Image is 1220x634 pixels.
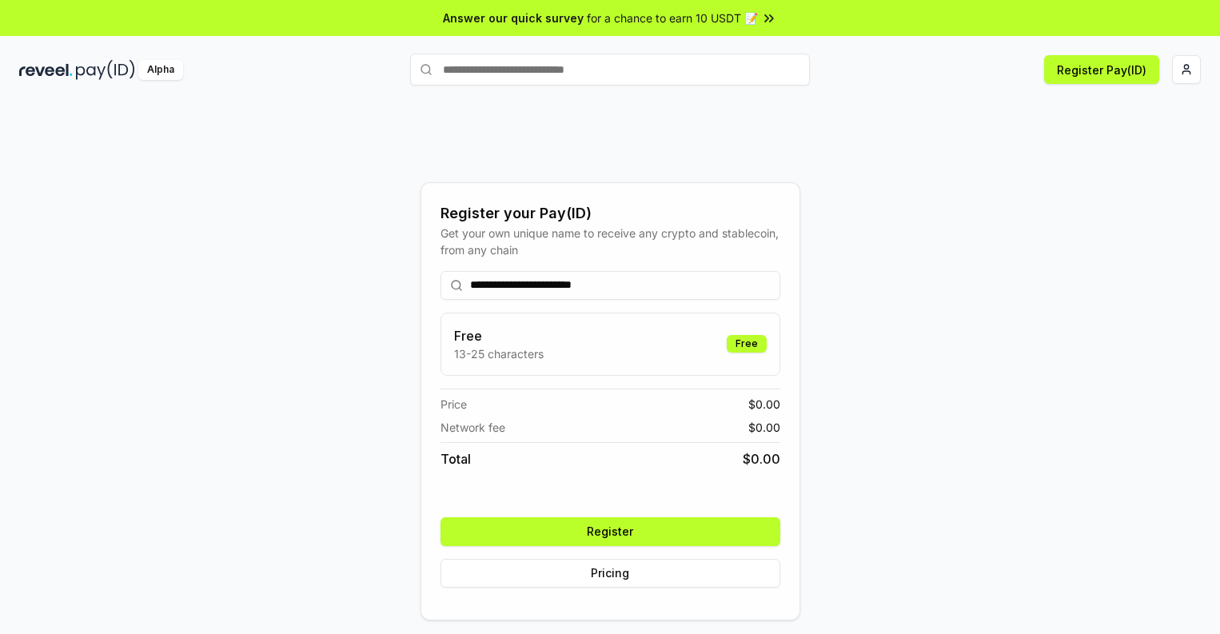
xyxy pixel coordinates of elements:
[587,10,758,26] span: for a chance to earn 10 USDT 📝
[76,60,135,80] img: pay_id
[441,419,505,436] span: Network fee
[454,326,544,345] h3: Free
[19,60,73,80] img: reveel_dark
[138,60,183,80] div: Alpha
[748,396,780,413] span: $ 0.00
[748,419,780,436] span: $ 0.00
[441,225,780,258] div: Get your own unique name to receive any crypto and stablecoin, from any chain
[727,335,767,353] div: Free
[441,449,471,469] span: Total
[441,559,780,588] button: Pricing
[441,396,467,413] span: Price
[743,449,780,469] span: $ 0.00
[441,517,780,546] button: Register
[454,345,544,362] p: 13-25 characters
[443,10,584,26] span: Answer our quick survey
[441,202,780,225] div: Register your Pay(ID)
[1044,55,1159,84] button: Register Pay(ID)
